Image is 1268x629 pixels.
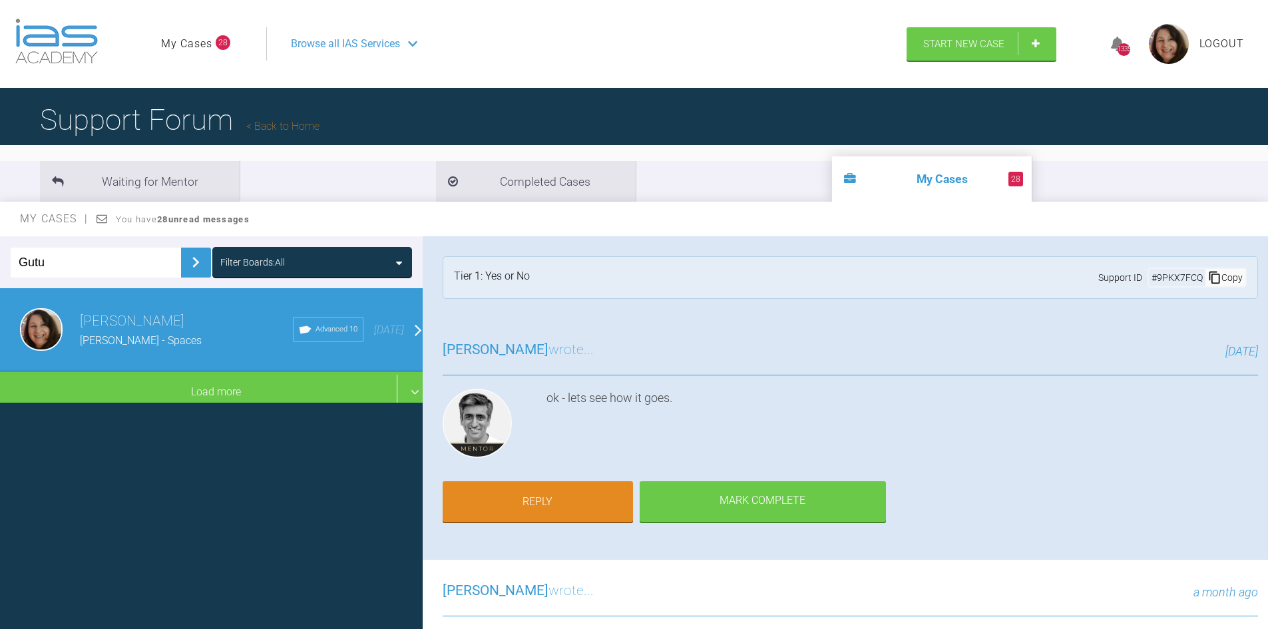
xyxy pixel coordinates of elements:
[443,389,512,458] img: Asif Chatoo
[185,252,206,273] img: chevronRight.28bd32b0.svg
[443,339,594,361] h3: wrote...
[220,255,285,270] div: Filter Boards: All
[1199,35,1244,53] a: Logout
[1193,585,1258,599] span: a month ago
[1149,24,1189,64] img: profile.png
[316,323,357,335] span: Advanced 10
[832,156,1032,202] li: My Cases
[454,268,530,288] div: Tier 1: Yes or No
[40,161,240,202] li: Waiting for Mentor
[11,248,181,278] input: Enter Case ID or Title
[1098,270,1142,285] span: Support ID
[20,212,89,225] span: My Cases
[80,310,293,333] h3: [PERSON_NAME]
[157,214,250,224] strong: 28 unread messages
[1008,172,1023,186] span: 28
[640,481,886,523] div: Mark Complete
[246,120,319,132] a: Back to Home
[1225,344,1258,358] span: [DATE]
[216,35,230,50] span: 28
[80,334,202,347] span: [PERSON_NAME] - Spaces
[40,97,319,143] h1: Support Forum
[923,38,1004,50] span: Start New Case
[291,35,400,53] span: Browse all IAS Services
[436,161,636,202] li: Completed Cases
[546,389,1258,463] div: ok - lets see how it goes.
[907,27,1056,61] a: Start New Case
[1149,270,1205,285] div: # 9PKX7FCQ
[20,308,63,351] img: Lana Gilchrist
[116,214,250,224] span: You have
[443,582,548,598] span: [PERSON_NAME]
[374,323,404,336] span: [DATE]
[443,341,548,357] span: [PERSON_NAME]
[15,19,98,64] img: logo-light.3e3ef733.png
[1118,43,1130,56] div: 1335
[443,580,594,602] h3: wrote...
[443,481,633,523] a: Reply
[161,35,212,53] a: My Cases
[1205,269,1245,286] div: Copy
